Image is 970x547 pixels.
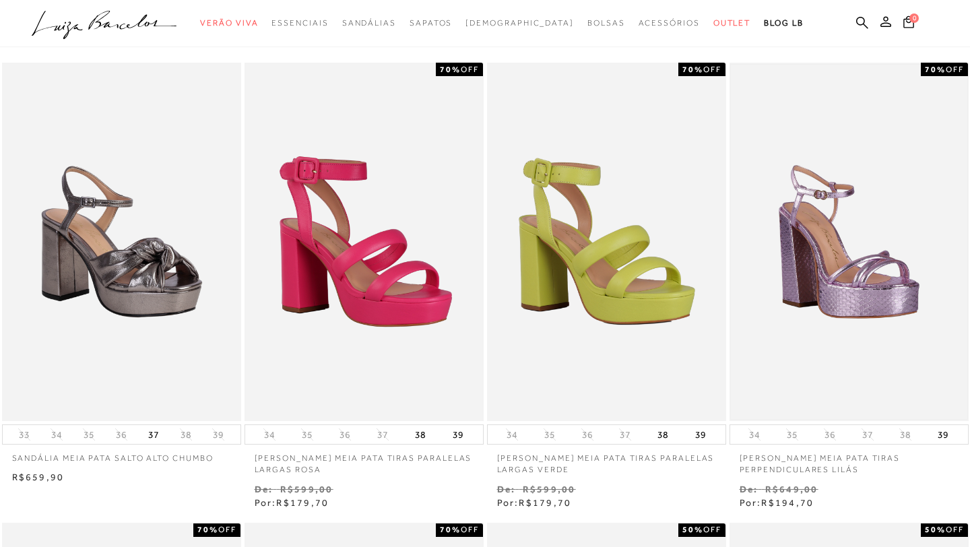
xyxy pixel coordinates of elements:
span: Bolsas [587,18,625,28]
button: 34 [503,428,521,441]
a: categoryNavScreenReaderText [713,11,751,36]
img: SANDÁLIA MEIA PATA SALTO ALTO CHUMBO [3,65,240,420]
button: 34 [260,428,279,441]
span: OFF [946,525,964,534]
span: Outlet [713,18,751,28]
img: Sandália meia pata tiras paralelas largas verde [488,65,725,420]
small: De: [740,484,758,494]
span: OFF [218,525,236,534]
button: 39 [934,425,952,444]
span: R$179,70 [276,497,329,508]
a: categoryNavScreenReaderText [410,11,452,36]
a: noSubCategoriesText [465,11,574,36]
span: Por: [740,497,814,508]
button: 39 [449,425,467,444]
a: [PERSON_NAME] meia pata tiras paralelas largas rosa [245,445,484,476]
small: De: [255,484,273,494]
button: 37 [144,425,163,444]
button: 37 [373,428,392,441]
small: De: [497,484,516,494]
button: 37 [616,428,635,441]
span: R$194,70 [761,497,814,508]
span: Por: [497,497,572,508]
span: OFF [703,65,721,74]
span: 0 [909,13,919,23]
span: Sandálias [342,18,396,28]
strong: 50% [925,525,946,534]
a: BLOG LB [764,11,803,36]
span: Acessórios [639,18,700,28]
a: SANDÁLIA MEIA PATA SALTO ALTO CHUMBO [2,445,241,464]
span: OFF [703,525,721,534]
button: 36 [578,428,597,441]
button: 33 [15,428,34,441]
span: BLOG LB [764,18,803,28]
button: 35 [79,428,98,441]
button: 37 [858,428,877,441]
a: categoryNavScreenReaderText [271,11,328,36]
strong: 70% [440,525,461,534]
span: OFF [946,65,964,74]
a: categoryNavScreenReaderText [639,11,700,36]
button: 35 [298,428,317,441]
button: 34 [47,428,66,441]
span: OFF [461,525,479,534]
button: 36 [335,428,354,441]
small: R$599,00 [523,484,576,494]
img: Sandália meia pata tiras paralelas largas rosa [246,65,482,420]
strong: 70% [197,525,218,534]
strong: 70% [925,65,946,74]
button: 38 [896,428,915,441]
button: 38 [653,425,672,444]
button: 38 [411,425,430,444]
span: OFF [461,65,479,74]
button: 35 [783,428,802,441]
img: Sandália meia pata tiras perpendiculares lilás [731,65,967,420]
button: 36 [820,428,839,441]
button: 36 [112,428,131,441]
span: Verão Viva [200,18,258,28]
a: [PERSON_NAME] meia pata tiras paralelas largas verde [487,445,726,476]
button: 34 [745,428,764,441]
strong: 50% [682,525,703,534]
span: Sapatos [410,18,452,28]
button: 38 [176,428,195,441]
small: R$649,00 [765,484,818,494]
a: categoryNavScreenReaderText [587,11,625,36]
a: categoryNavScreenReaderText [342,11,396,36]
button: 35 [540,428,559,441]
a: [PERSON_NAME] meia pata tiras perpendiculares lilás [730,445,969,476]
button: 0 [899,15,918,33]
small: R$599,00 [280,484,333,494]
span: Essenciais [271,18,328,28]
span: Por: [255,497,329,508]
span: R$179,70 [519,497,571,508]
strong: 70% [682,65,703,74]
span: [DEMOGRAPHIC_DATA] [465,18,574,28]
a: categoryNavScreenReaderText [200,11,258,36]
button: 39 [691,425,710,444]
span: R$659,90 [12,472,65,482]
button: 39 [209,428,228,441]
strong: 70% [440,65,461,74]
